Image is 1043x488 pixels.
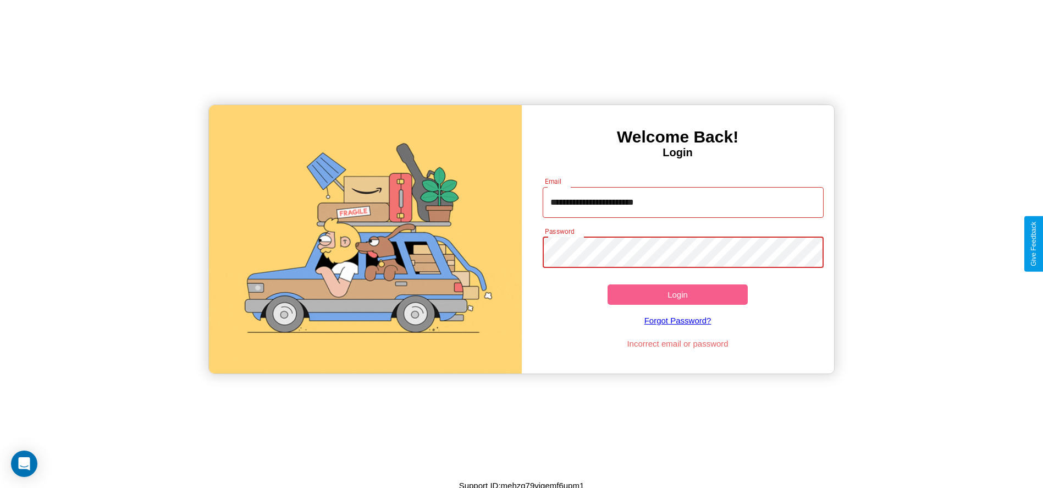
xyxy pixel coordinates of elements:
label: Email [545,177,562,186]
button: Login [608,284,748,305]
h3: Welcome Back! [522,128,834,146]
h4: Login [522,146,834,159]
label: Password [545,227,574,236]
img: gif [209,105,521,374]
a: Forgot Password? [537,305,818,336]
div: Give Feedback [1030,222,1038,266]
p: Incorrect email or password [537,336,818,351]
div: Open Intercom Messenger [11,451,37,477]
